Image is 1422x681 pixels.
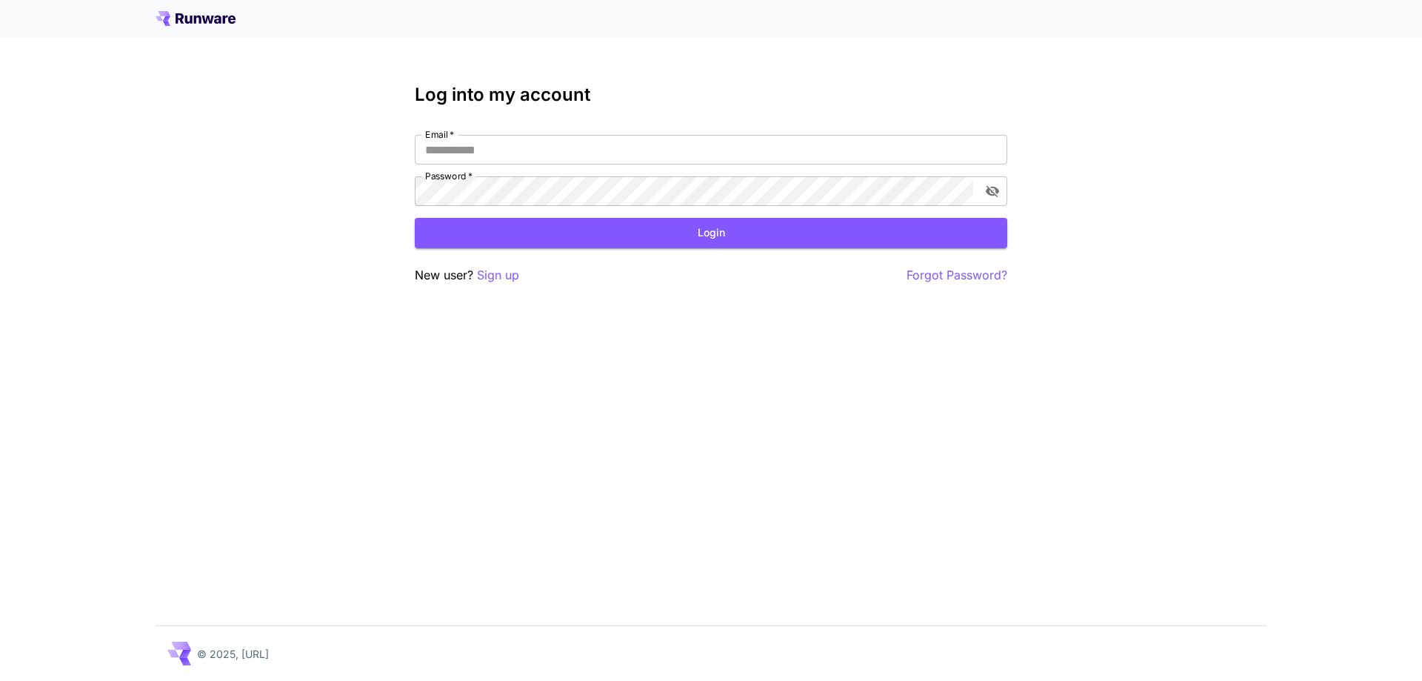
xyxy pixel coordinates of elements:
[907,266,1007,285] button: Forgot Password?
[415,218,1007,248] button: Login
[425,170,473,182] label: Password
[415,266,519,285] p: New user?
[979,178,1006,205] button: toggle password visibility
[415,84,1007,105] h3: Log into my account
[477,266,519,285] button: Sign up
[425,128,454,141] label: Email
[197,646,269,662] p: © 2025, [URL]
